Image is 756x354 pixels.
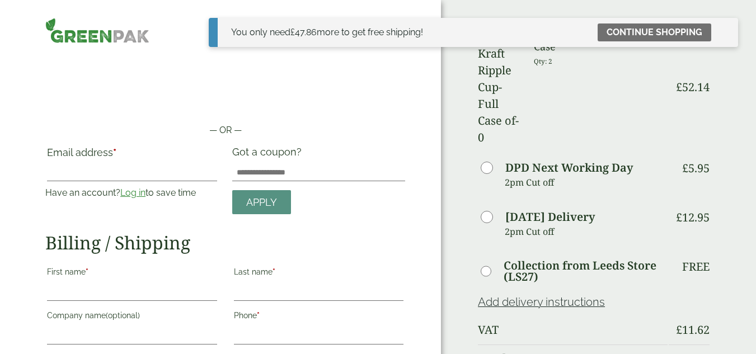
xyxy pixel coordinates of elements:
[86,267,88,276] abbr: required
[598,23,711,41] a: Continue shopping
[478,317,668,343] th: VAT
[478,29,520,146] img: 12oz Kraft Ripple Cup-Full Case of-0
[505,162,633,173] label: DPD Next Working Day
[113,147,116,158] abbr: required
[676,210,682,225] span: £
[231,26,423,39] div: You only need more to get free shipping!
[234,264,404,283] label: Last name
[505,211,595,223] label: [DATE] Delivery
[246,196,277,209] span: Apply
[682,161,688,176] span: £
[478,295,605,309] a: Add delivery instructions
[47,308,217,327] label: Company name
[676,79,710,95] bdi: 52.14
[47,148,217,163] label: Email address
[232,190,291,214] a: Apply
[682,260,710,273] p: Free
[290,27,295,37] span: £
[504,260,668,282] label: Collection from Leeds Store (LS27)
[45,232,405,253] h2: Billing / Shipping
[505,223,668,240] p: 2pm Cut off
[234,308,404,327] label: Phone
[290,27,317,37] span: 47.86
[120,187,145,198] a: Log in
[47,264,217,283] label: First name
[676,210,710,225] bdi: 12.95
[676,322,710,337] bdi: 11.62
[676,79,682,95] span: £
[45,18,149,43] img: GreenPak Supplies
[534,57,552,65] small: Qty: 2
[232,146,306,163] label: Got a coupon?
[45,186,219,200] p: Have an account? to save time
[676,322,682,337] span: £
[257,311,260,320] abbr: required
[45,88,405,110] iframe: Secure payment input frame
[682,161,710,176] bdi: 5.95
[106,311,140,320] span: (optional)
[273,267,275,276] abbr: required
[45,124,405,137] p: — OR —
[505,174,668,191] p: 2pm Cut off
